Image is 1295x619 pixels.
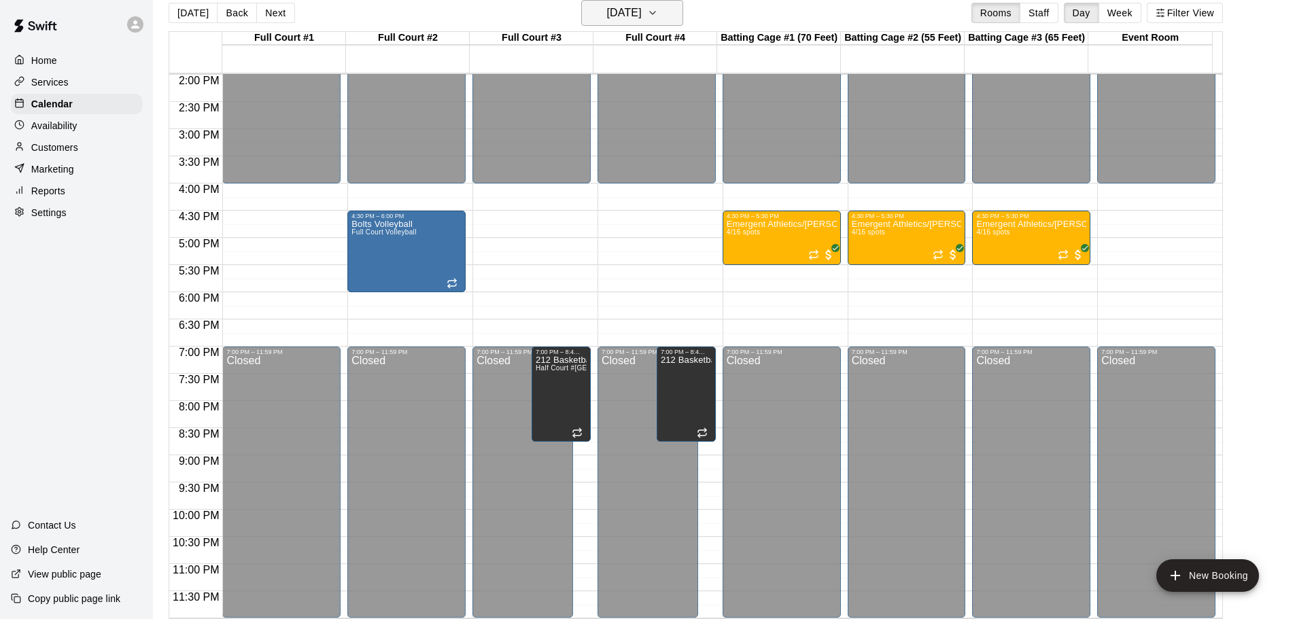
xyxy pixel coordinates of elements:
[347,211,466,292] div: 4:30 PM – 6:00 PM: Bolts Volleyball
[11,116,142,136] a: Availability
[175,102,223,113] span: 2:30 PM
[28,567,101,581] p: View public page
[972,211,1090,265] div: 4:30 PM – 5:30 PM: Emergent Athletics/Jake Dyson Performance Training
[31,184,65,198] p: Reports
[1088,32,1212,45] div: Event Room
[31,75,69,89] p: Services
[598,347,698,618] div: 7:00 PM – 11:59 PM: Closed
[727,349,837,355] div: 7:00 PM – 11:59 PM
[593,32,717,45] div: Full Court #4
[351,349,462,355] div: 7:00 PM – 11:59 PM
[175,319,223,331] span: 6:30 PM
[848,347,966,618] div: 7:00 PM – 11:59 PM: Closed
[852,213,962,219] div: 4:30 PM – 5:30 PM
[852,228,885,236] span: 4/16 spots filled
[175,75,223,86] span: 2:00 PM
[848,211,966,265] div: 4:30 PM – 5:30 PM: Emergent Athletics/Jake Dyson Performance Training
[169,591,222,603] span: 11:30 PM
[1156,559,1259,592] button: add
[31,54,57,67] p: Home
[175,374,223,385] span: 7:30 PM
[536,349,587,355] div: 7:00 PM – 8:45 PM
[175,211,223,222] span: 4:30 PM
[11,137,142,158] a: Customers
[1064,3,1099,23] button: Day
[602,349,694,355] div: 7:00 PM – 11:59 PM
[1101,349,1211,355] div: 7:00 PM – 11:59 PM
[976,349,1086,355] div: 7:00 PM – 11:59 PM
[351,228,416,236] span: Full Court Volleyball
[169,3,218,23] button: [DATE]
[808,249,819,260] span: Recurring event
[933,249,944,260] span: Recurring event
[472,347,573,618] div: 7:00 PM – 11:59 PM: Closed
[1099,3,1141,23] button: Week
[175,238,223,249] span: 5:00 PM
[347,347,466,618] div: 7:00 PM – 11:59 PM: Closed
[169,564,222,576] span: 11:00 PM
[11,94,142,114] a: Calendar
[28,518,76,532] p: Contact Us
[11,72,142,92] div: Services
[175,265,223,277] span: 5:30 PM
[727,228,760,236] span: 4/16 spots filled
[222,32,346,45] div: Full Court #1
[532,347,591,442] div: 7:00 PM – 8:45 PM: 212 Basketball
[477,349,569,355] div: 7:00 PM – 11:59 PM
[607,3,642,22] h6: [DATE]
[841,32,965,45] div: Batting Cage #2 (55 Feet)
[697,427,708,438] span: Recurring event
[822,248,835,262] span: All customers have paid
[11,50,142,71] a: Home
[536,364,676,372] span: Half Court #[GEOGRAPHIC_DATA] #4 East
[31,206,67,219] p: Settings
[31,97,73,111] p: Calendar
[852,349,962,355] div: 7:00 PM – 11:59 PM
[971,3,1020,23] button: Rooms
[1097,347,1215,618] div: 7:00 PM – 11:59 PM: Closed
[226,349,336,355] div: 7:00 PM – 11:59 PM
[946,248,960,262] span: All customers have paid
[723,211,841,265] div: 4:30 PM – 5:30 PM: Emergent Athletics/Jake Dyson Performance Training
[351,213,462,219] div: 4:30 PM – 6:00 PM
[169,537,222,548] span: 10:30 PM
[175,183,223,195] span: 4:00 PM
[175,156,223,168] span: 3:30 PM
[175,482,223,494] span: 9:30 PM
[175,129,223,141] span: 3:00 PM
[972,347,1090,618] div: 7:00 PM – 11:59 PM: Closed
[175,428,223,440] span: 8:30 PM
[976,213,1086,219] div: 4:30 PM – 5:30 PM
[31,141,78,154] p: Customers
[965,32,1088,45] div: Batting Cage #3 (65 Feet)
[661,349,712,355] div: 7:00 PM – 8:45 PM
[717,32,841,45] div: Batting Cage #1 (70 Feet)
[11,159,142,179] a: Marketing
[169,510,222,521] span: 10:00 PM
[1058,249,1069,260] span: Recurring event
[31,162,74,176] p: Marketing
[256,3,294,23] button: Next
[222,347,341,618] div: 7:00 PM – 11:59 PM: Closed
[572,427,583,438] span: Recurring event
[175,401,223,412] span: 8:00 PM
[28,592,120,605] p: Copy public page link
[346,32,470,45] div: Full Court #2
[1020,3,1058,23] button: Staff
[727,213,837,219] div: 4:30 PM – 5:30 PM
[31,119,77,132] p: Availability
[175,347,223,358] span: 7:00 PM
[1071,248,1085,262] span: All customers have paid
[11,202,142,223] a: Settings
[11,181,142,201] a: Reports
[175,455,223,467] span: 9:00 PM
[1147,3,1223,23] button: Filter View
[723,347,841,618] div: 7:00 PM – 11:59 PM: Closed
